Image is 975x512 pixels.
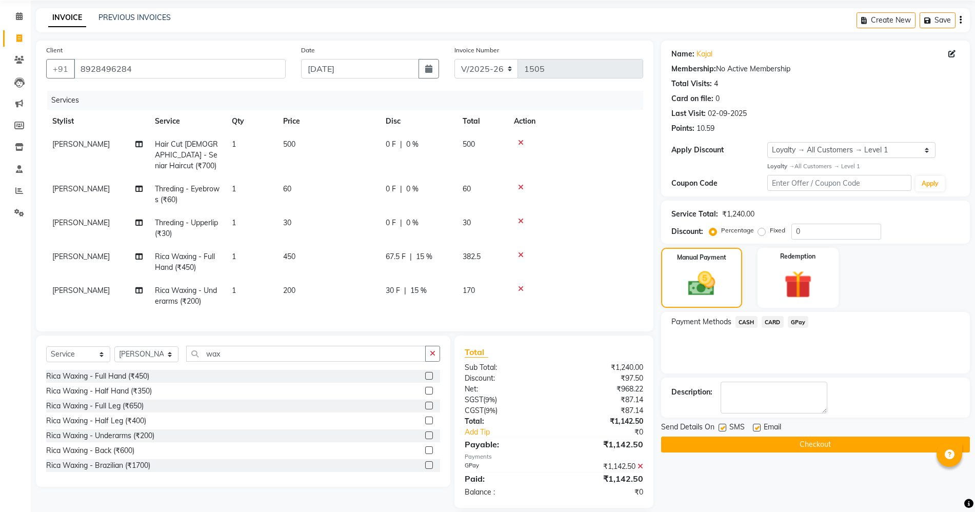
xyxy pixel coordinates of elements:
[671,64,716,74] div: Membership:
[52,218,110,227] span: [PERSON_NAME]
[788,316,809,328] span: GPay
[708,108,747,119] div: 02-09-2025
[554,461,651,472] div: ₹1,142.50
[697,49,712,60] a: Kajal
[406,218,419,228] span: 0 %
[400,218,402,228] span: |
[380,110,456,133] th: Disc
[465,347,488,358] span: Total
[463,286,475,295] span: 170
[762,316,784,328] span: CARD
[697,123,714,134] div: 10.59
[46,401,144,411] div: Rica Waxing - Full Leg (₹650)
[155,140,218,170] span: Hair Cut [DEMOGRAPHIC_DATA] - Seniar Haircut (₹700)
[729,422,745,435] span: SMS
[283,140,295,149] span: 500
[457,384,554,395] div: Net:
[671,387,712,398] div: Description:
[671,49,694,60] div: Name:
[283,286,295,295] span: 200
[232,140,236,149] span: 1
[46,445,134,456] div: Rica Waxing - Back (₹600)
[386,184,396,194] span: 0 F
[463,252,481,261] span: 382.5
[277,110,380,133] th: Price
[767,163,794,170] strong: Loyalty →
[283,252,295,261] span: 450
[671,178,767,189] div: Coupon Code
[406,139,419,150] span: 0 %
[386,218,396,228] span: 0 F
[671,108,706,119] div: Last Visit:
[155,184,220,204] span: Threding - Eyebrows (₹60)
[463,140,475,149] span: 500
[232,286,236,295] span: 1
[52,140,110,149] span: [PERSON_NAME]
[454,46,499,55] label: Invoice Number
[508,110,643,133] th: Action
[400,139,402,150] span: |
[52,184,110,193] span: [PERSON_NAME]
[457,395,554,405] div: ( )
[410,285,427,296] span: 15 %
[671,123,694,134] div: Points:
[570,427,651,438] div: ₹0
[661,422,714,435] span: Send Details On
[554,395,651,405] div: ₹87.14
[916,176,945,191] button: Apply
[920,12,956,28] button: Save
[46,430,154,441] div: Rica Waxing - Underarms (₹200)
[457,427,570,438] a: Add Tip
[457,416,554,427] div: Total:
[98,13,171,22] a: PREVIOUS INVOICES
[283,218,291,227] span: 30
[232,218,236,227] span: 1
[457,472,554,485] div: Paid:
[457,461,554,472] div: GPay
[74,59,286,78] input: Search by Name/Mobile/Email/Code
[186,346,426,362] input: Search or Scan
[680,268,723,300] img: _cash.svg
[226,110,277,133] th: Qty
[149,110,226,133] th: Service
[232,184,236,193] span: 1
[416,251,432,262] span: 15 %
[463,184,471,193] span: 60
[764,422,781,435] span: Email
[671,317,731,327] span: Payment Methods
[770,226,785,235] label: Fixed
[46,59,75,78] button: +91
[386,139,396,150] span: 0 F
[232,252,236,261] span: 1
[671,226,703,237] div: Discount:
[671,93,713,104] div: Card on file:
[155,218,218,238] span: Threding - Upperlip (₹30)
[456,110,508,133] th: Total
[780,252,815,261] label: Redemption
[155,252,215,272] span: Rica Waxing - Full Hand (₹450)
[554,384,651,395] div: ₹968.22
[554,362,651,373] div: ₹1,240.00
[486,406,495,415] span: 9%
[457,487,554,498] div: Balance :
[857,12,916,28] button: Create New
[775,267,821,302] img: _gift.svg
[714,78,718,89] div: 4
[554,373,651,384] div: ₹97.50
[554,487,651,498] div: ₹0
[46,386,152,397] div: Rica Waxing - Half Hand (₹350)
[722,209,754,220] div: ₹1,240.00
[46,371,149,382] div: Rica Waxing - Full Hand (₹450)
[554,416,651,427] div: ₹1,142.50
[767,175,911,191] input: Enter Offer / Coupon Code
[554,438,651,450] div: ₹1,142.50
[465,406,484,415] span: CGST
[457,362,554,373] div: Sub Total:
[671,64,960,74] div: No Active Membership
[52,286,110,295] span: [PERSON_NAME]
[155,286,217,306] span: Rica Waxing - Underarms (₹200)
[671,78,712,89] div: Total Visits:
[457,405,554,416] div: ( )
[46,460,150,471] div: Rica Waxing - Brazilian (₹1700)
[677,253,726,262] label: Manual Payment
